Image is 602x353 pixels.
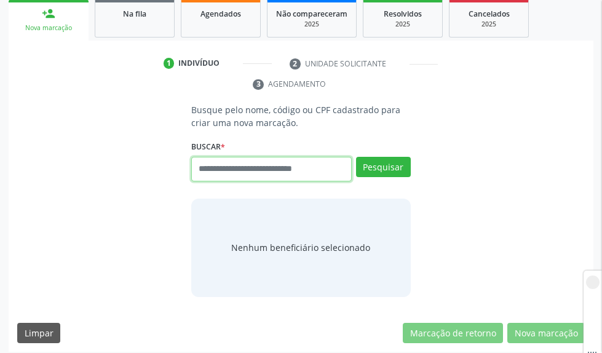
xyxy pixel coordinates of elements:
span: Cancelados [469,9,510,19]
span: Resolvidos [384,9,422,19]
div: 2025 [458,20,520,29]
button: Limpar [17,323,60,344]
button: Marcação de retorno [403,323,503,344]
p: Busque pelo nome, código ou CPF cadastrado para criar uma nova marcação. [191,103,411,129]
label: Buscar [191,138,225,157]
span: Na fila [123,9,146,19]
div: Nova marcação [17,23,80,33]
button: Pesquisar [356,157,411,178]
div: 1 [164,58,175,69]
span: Agendados [200,9,241,19]
span: Não compareceram [276,9,347,19]
div: person_add [42,7,55,20]
button: Nova marcação [507,323,585,344]
div: 2025 [372,20,434,29]
div: 2025 [276,20,347,29]
div: Indivíduo [178,58,220,69]
span: Nenhum beneficiário selecionado [231,241,370,254]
